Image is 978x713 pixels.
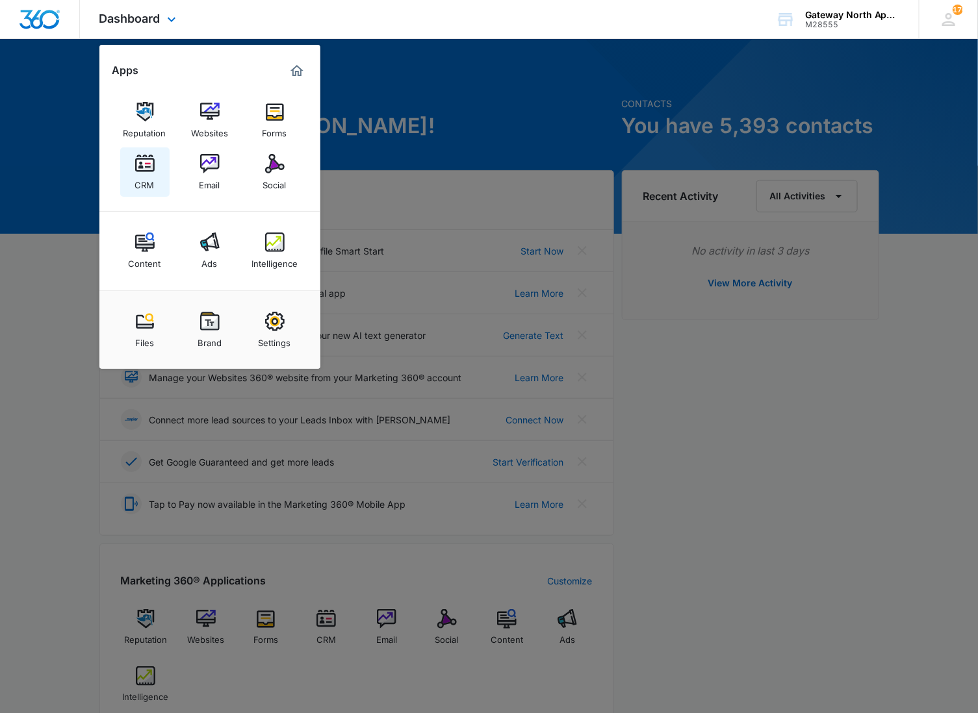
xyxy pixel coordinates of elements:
div: Brand [198,331,222,348]
h2: Apps [112,64,139,77]
a: Ads [185,226,235,275]
a: Content [120,226,170,275]
a: Forms [250,95,300,145]
a: Email [185,147,235,197]
div: CRM [135,173,155,190]
a: CRM [120,147,170,197]
div: Social [263,173,287,190]
div: account name [805,10,900,20]
div: Settings [259,331,291,348]
div: Files [135,331,154,348]
a: Marketing 360® Dashboard [287,60,307,81]
a: Reputation [120,95,170,145]
span: 170 [953,5,963,15]
div: Ads [202,252,218,269]
div: Reputation [123,121,166,138]
div: Email [199,173,220,190]
a: Settings [250,305,300,355]
a: Brand [185,305,235,355]
a: Intelligence [250,226,300,275]
span: Dashboard [99,12,161,25]
div: Websites [191,121,228,138]
div: notifications count [953,5,963,15]
div: Intelligence [251,252,298,269]
div: Forms [263,121,287,138]
a: Social [250,147,300,197]
div: account id [805,20,900,29]
a: Websites [185,95,235,145]
div: Content [129,252,161,269]
a: Files [120,305,170,355]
